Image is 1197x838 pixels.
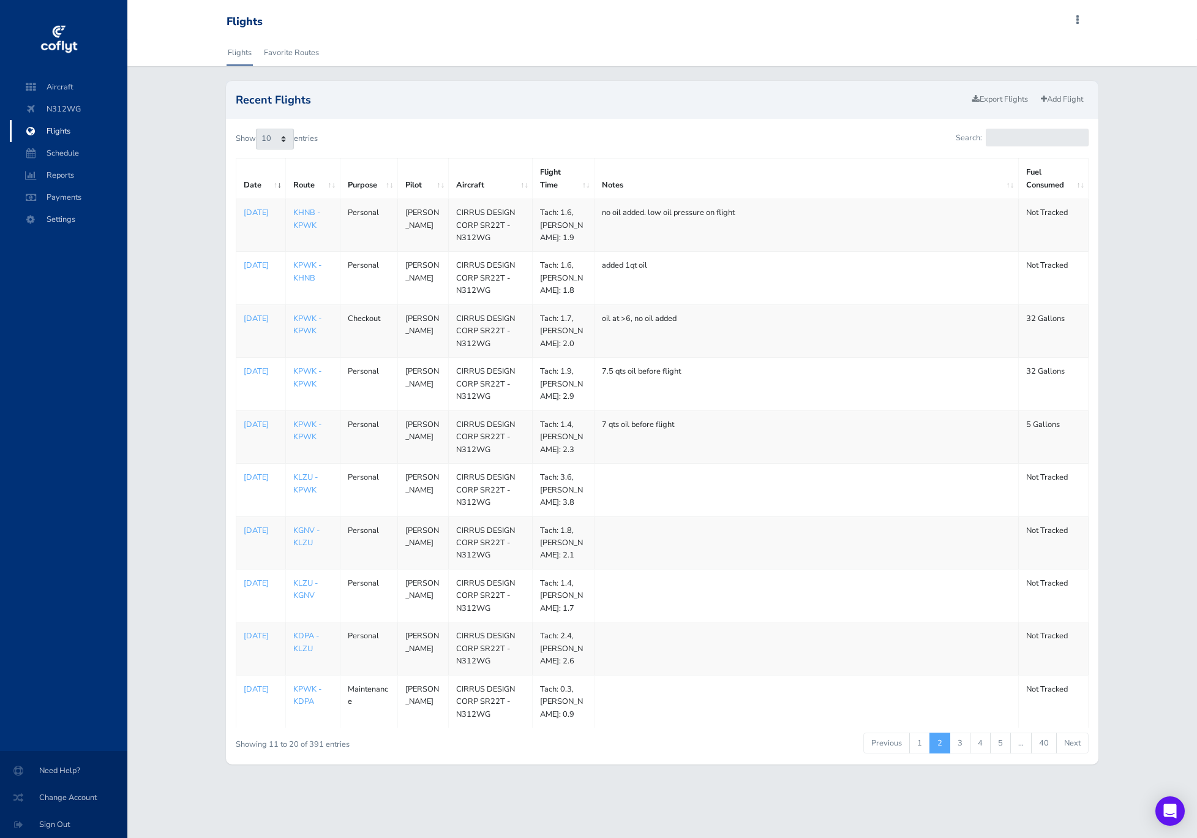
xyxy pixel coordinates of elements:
[15,760,113,782] span: Need Help?
[449,199,533,252] td: CIRRUS DESIGN CORP SR22T - N312WG
[1018,358,1089,410] td: 32 Gallons
[449,569,533,622] td: CIRRUS DESIGN CORP SR22T - N312WG
[533,569,595,622] td: Tach: 1.4, [PERSON_NAME]: 1.7
[293,578,318,601] a: KLZU - KGNV
[398,516,449,569] td: [PERSON_NAME]
[594,410,1018,463] td: 7 qts oil before flight
[244,524,278,537] p: [DATE]
[340,159,398,199] th: Purpose: activate to sort column ascending
[398,304,449,357] td: [PERSON_NAME]
[449,358,533,410] td: CIRRUS DESIGN CORP SR22T - N312WG
[398,622,449,675] td: [PERSON_NAME]
[398,252,449,304] td: [PERSON_NAME]
[533,516,595,569] td: Tach: 1.8, [PERSON_NAME]: 2.1
[236,129,318,149] label: Show entries
[594,252,1018,304] td: added 1qt oil
[533,410,595,463] td: Tach: 1.4, [PERSON_NAME]: 2.3
[863,733,910,753] a: Previous
[533,675,595,728] td: Tach: 0.3, [PERSON_NAME]: 0.9
[1018,199,1089,252] td: Not Tracked
[340,304,398,357] td: Checkout
[227,39,253,66] a: Flights
[398,569,449,622] td: [PERSON_NAME]
[244,312,278,325] a: [DATE]
[340,199,398,252] td: Personal
[244,418,278,431] p: [DATE]
[244,577,278,589] a: [DATE]
[929,733,950,753] a: 2
[244,206,278,219] a: [DATE]
[449,622,533,675] td: CIRRUS DESIGN CORP SR22T - N312WG
[293,472,318,495] a: KLZU - KPWK
[1031,733,1057,753] a: 40
[244,259,278,271] a: [DATE]
[398,675,449,728] td: [PERSON_NAME]
[398,410,449,463] td: [PERSON_NAME]
[533,464,595,516] td: Tach: 3.6, [PERSON_NAME]: 3.8
[227,15,263,29] div: Flights
[286,159,340,199] th: Route: activate to sort column ascending
[244,365,278,377] a: [DATE]
[398,199,449,252] td: [PERSON_NAME]
[236,94,967,105] h2: Recent Flights
[449,516,533,569] td: CIRRUS DESIGN CORP SR22T - N312WG
[22,120,115,142] span: Flights
[340,464,398,516] td: Personal
[533,159,595,199] th: Flight Time: activate to sort column ascending
[244,471,278,483] a: [DATE]
[533,622,595,675] td: Tach: 2.4, [PERSON_NAME]: 2.6
[449,410,533,463] td: CIRRUS DESIGN CORP SR22T - N312WG
[244,630,278,642] p: [DATE]
[1035,91,1089,108] a: Add Flight
[1018,622,1089,675] td: Not Tracked
[22,208,115,230] span: Settings
[22,164,115,186] span: Reports
[293,684,321,707] a: KPWK - KDPA
[340,252,398,304] td: Personal
[236,731,582,750] div: Showing 11 to 20 of 391 entries
[22,76,115,98] span: Aircraft
[1018,675,1089,728] td: Not Tracked
[956,129,1089,146] label: Search:
[990,733,1011,753] a: 5
[340,675,398,728] td: Maintenance
[1018,464,1089,516] td: Not Tracked
[340,569,398,622] td: Personal
[909,733,930,753] a: 1
[244,683,278,695] a: [DATE]
[236,159,285,199] th: Date: activate to sort column ascending
[1018,304,1089,357] td: 32 Gallons
[293,630,319,654] a: KDPA - KLZU
[594,159,1018,199] th: Notes: activate to sort column ascending
[1155,796,1185,826] div: Open Intercom Messenger
[293,260,321,283] a: KPWK - KHNB
[293,525,320,548] a: KGNV - KLZU
[967,91,1034,108] a: Export Flights
[22,142,115,164] span: Schedule
[986,129,1089,146] input: Search:
[594,199,1018,252] td: no oil added. low oil pressure on flight
[533,358,595,410] td: Tach: 1.9, [PERSON_NAME]: 2.9
[533,199,595,252] td: Tach: 1.6, [PERSON_NAME]: 1.9
[22,98,115,120] span: N312WG
[398,358,449,410] td: [PERSON_NAME]
[594,304,1018,357] td: oil at >6, no oil added
[533,304,595,357] td: Tach: 1.7, [PERSON_NAME]: 2.0
[449,675,533,728] td: CIRRUS DESIGN CORP SR22T - N312WG
[263,39,320,66] a: Favorite Routes
[533,252,595,304] td: Tach: 1.6, [PERSON_NAME]: 1.8
[594,358,1018,410] td: 7.5 qts oil before flight
[340,358,398,410] td: Personal
[293,207,320,230] a: KHNB - KPWK
[340,622,398,675] td: Personal
[449,252,533,304] td: CIRRUS DESIGN CORP SR22T - N312WG
[449,464,533,516] td: CIRRUS DESIGN CORP SR22T - N312WG
[398,159,449,199] th: Pilot: activate to sort column ascending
